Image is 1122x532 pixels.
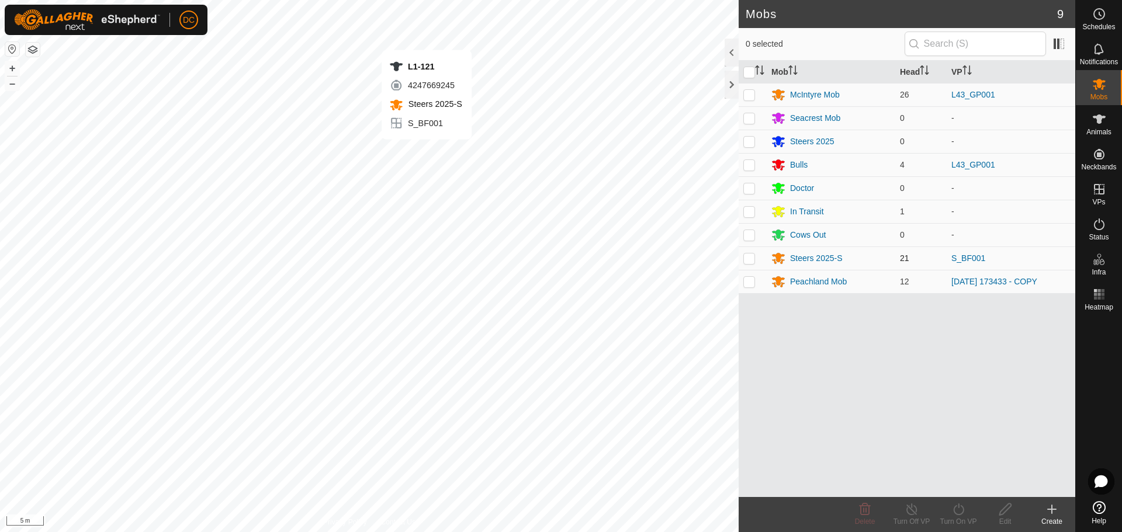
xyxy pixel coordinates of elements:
div: Peachland Mob [790,276,847,288]
span: Mobs [1090,93,1107,100]
p-sorticon: Activate to sort [788,67,798,77]
span: Animals [1086,128,1111,135]
span: 0 [900,183,905,193]
div: Steers 2025-S [790,252,843,265]
div: Bulls [790,159,808,171]
button: – [5,77,19,91]
a: S_BF001 [951,253,985,263]
div: In Transit [790,206,824,218]
div: McIntyre Mob [790,89,840,101]
span: Schedules [1082,23,1115,30]
div: Edit [982,516,1028,527]
span: 4 [900,160,905,169]
td: - [947,200,1075,223]
a: [DATE] 173433 - COPY [951,277,1037,286]
div: Cows Out [790,229,826,241]
span: 1 [900,207,905,216]
button: Map Layers [26,43,40,57]
span: Heatmap [1085,304,1113,311]
td: - [947,130,1075,153]
span: Status [1089,234,1109,241]
a: Help [1076,496,1122,529]
div: 4247669245 [389,78,462,92]
span: Infra [1092,269,1106,276]
td: - [947,223,1075,246]
div: S_BF001 [389,116,462,130]
span: Delete [855,517,875,526]
div: Steers 2025 [790,135,834,148]
span: VPs [1092,199,1105,206]
span: 12 [900,277,909,286]
td: - [947,176,1075,200]
th: Head [895,61,947,84]
p-sorticon: Activate to sort [962,67,972,77]
span: 0 selected [746,38,905,50]
span: 0 [900,113,905,123]
div: Turn Off VP [888,516,935,527]
div: Create [1028,516,1075,527]
p-sorticon: Activate to sort [920,67,929,77]
td: - [947,106,1075,130]
input: Search (S) [905,32,1046,56]
div: Seacrest Mob [790,112,840,124]
span: 9 [1057,5,1064,23]
span: Neckbands [1081,164,1116,171]
img: Gallagher Logo [14,9,160,30]
a: L43_GP001 [951,160,995,169]
h2: Mobs [746,7,1057,21]
div: L1-121 [389,60,462,74]
button: + [5,61,19,75]
span: Notifications [1080,58,1118,65]
div: Doctor [790,182,814,194]
th: VP [947,61,1075,84]
span: 0 [900,137,905,146]
a: Privacy Policy [323,517,367,527]
p-sorticon: Activate to sort [755,67,764,77]
span: Steers 2025-S [406,99,462,109]
a: L43_GP001 [951,90,995,99]
div: Turn On VP [935,516,982,527]
button: Reset Map [5,42,19,56]
span: 21 [900,253,909,263]
span: DC [183,14,195,26]
span: 26 [900,90,909,99]
th: Mob [767,61,895,84]
span: Help [1092,517,1106,524]
a: Contact Us [381,517,415,527]
span: 0 [900,230,905,239]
